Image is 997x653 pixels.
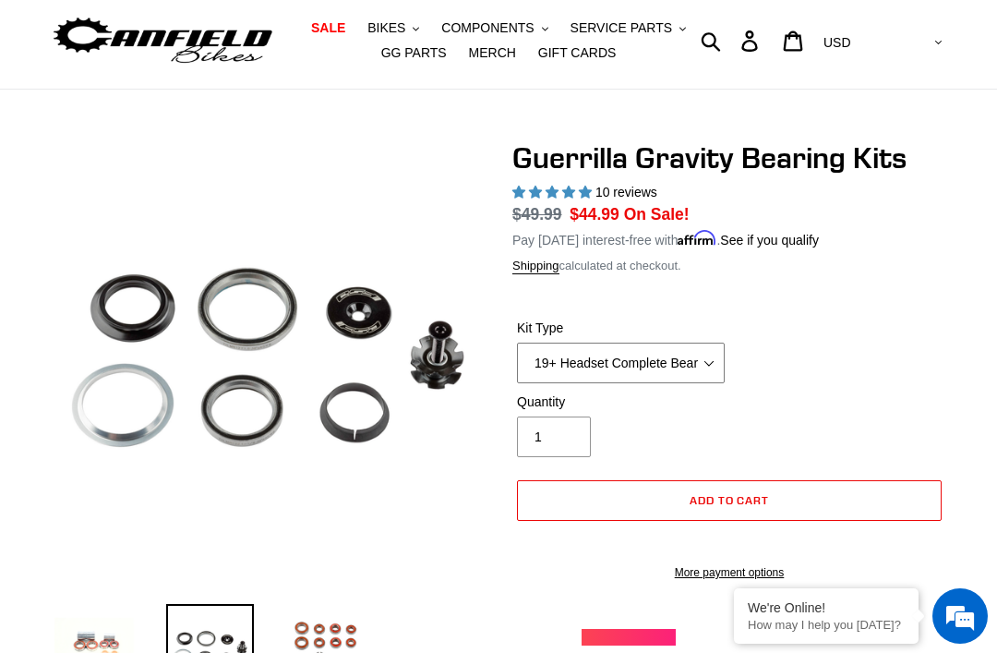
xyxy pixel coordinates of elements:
[460,41,525,66] a: MERCH
[690,493,770,507] span: Add to cart
[311,20,345,36] span: SALE
[381,45,447,61] span: GG PARTS
[9,447,352,512] textarea: Type your message and hit 'Enter'
[748,600,905,615] div: We're Online!
[59,92,105,139] img: d_696896380_company_1647369064580_696896380
[517,319,725,338] label: Kit Type
[720,233,819,248] a: See if you qualify - Learn more about Affirm Financing (opens in modal)
[51,13,275,69] img: Canfield Bikes
[512,257,946,275] div: calculated at checkout.
[469,45,516,61] span: MERCH
[512,185,595,200] span: 5.00 stars
[512,259,559,274] a: Shipping
[571,20,672,36] span: SERVICE PARTS
[748,618,905,632] p: How may I help you today?
[303,9,347,54] div: Minimize live chat window
[372,41,456,66] a: GG PARTS
[595,185,657,200] span: 10 reviews
[441,20,534,36] span: COMPONENTS
[678,230,716,246] span: Affirm
[561,16,695,41] button: SERVICE PARTS
[107,204,255,391] span: We're online!
[624,202,690,226] span: On Sale!
[432,16,557,41] button: COMPONENTS
[517,393,725,412] label: Quantity
[20,102,48,129] div: Navigation go back
[517,480,942,521] button: Add to cart
[512,205,562,224] s: $49.99
[512,226,819,250] p: Pay [DATE] interest-free with .
[358,16,428,41] button: BIKES
[367,20,405,36] span: BIKES
[570,205,619,224] span: $44.99
[517,564,942,581] a: More payment options
[512,140,946,175] h1: Guerrilla Gravity Bearing Kits
[302,16,354,41] a: SALE
[124,103,338,127] div: Chat with us now
[538,45,617,61] span: GIFT CARDS
[529,41,626,66] a: GIFT CARDS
